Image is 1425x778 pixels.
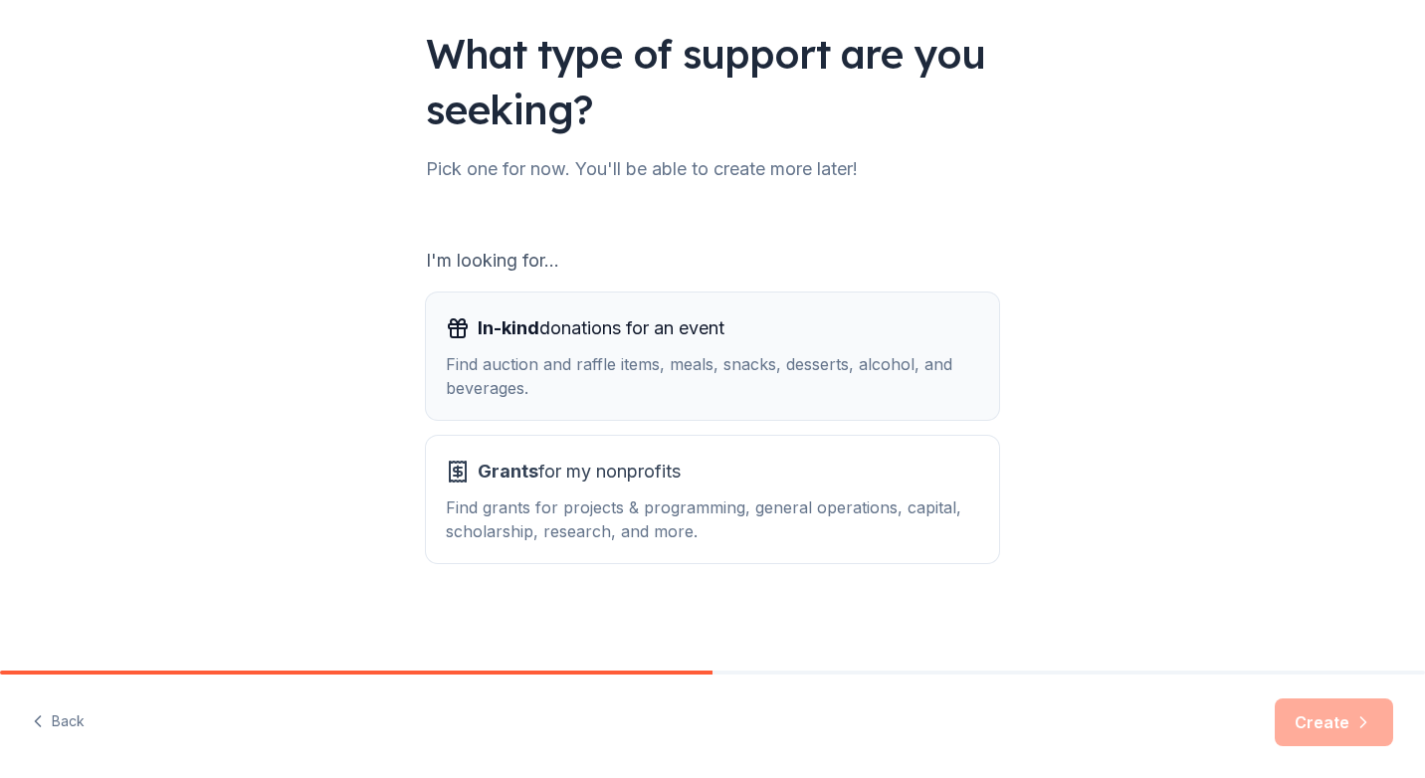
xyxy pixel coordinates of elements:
div: Find grants for projects & programming, general operations, capital, scholarship, research, and m... [446,495,979,543]
span: Grants [478,461,538,482]
div: Find auction and raffle items, meals, snacks, desserts, alcohol, and beverages. [446,352,979,400]
span: for my nonprofits [478,456,681,487]
div: Pick one for now. You'll be able to create more later! [426,153,999,185]
div: I'm looking for... [426,245,999,277]
button: Back [32,701,85,743]
button: In-kinddonations for an eventFind auction and raffle items, meals, snacks, desserts, alcohol, and... [426,292,999,420]
span: In-kind [478,317,539,338]
div: What type of support are you seeking? [426,26,999,137]
span: donations for an event [478,312,724,344]
button: Grantsfor my nonprofitsFind grants for projects & programming, general operations, capital, schol... [426,436,999,563]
